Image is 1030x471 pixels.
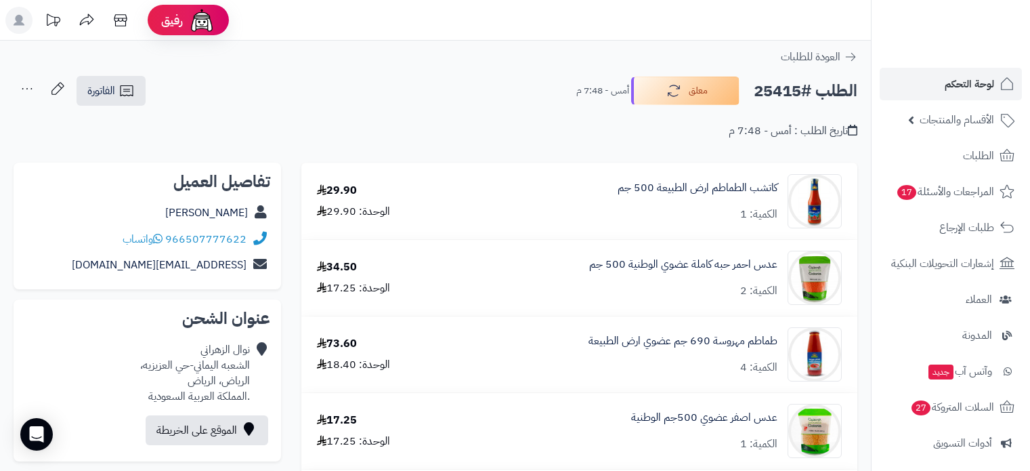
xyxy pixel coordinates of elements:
div: الوحدة: 18.40 [317,357,390,373]
img: 1690405194-6281062538258-90x90.jpg [788,251,841,305]
img: 0000653_tomato_ketchup.jpeg.320x400_q95_upscale-True-90x90.jpg [788,174,841,228]
a: الطلبات [880,140,1022,172]
a: عدس اصفر عضوي 500جم الوطنية [631,410,777,426]
a: العودة للطلبات [781,49,857,65]
a: لوحة التحكم [880,68,1022,100]
a: طماطم مهروسة 690 جم عضوي ارض الطبيعة [588,333,777,349]
span: الأقسام والمنتجات [920,110,994,129]
div: الكمية: 2 [740,283,777,299]
div: الوحدة: 17.25 [317,281,390,296]
a: المدونة [880,319,1022,352]
img: 1691940249-6281062539071-90x90.jpg [788,404,841,458]
span: طلبات الإرجاع [939,218,994,237]
div: نوال الزهراني الشعبه اليماني-حي العزيزيه، الرياض، الرياض .المملكة العربية السعودية [140,342,250,404]
span: العودة للطلبات [781,49,840,65]
a: [PERSON_NAME] [165,205,248,221]
h2: تفاصيل العميل [24,173,270,190]
a: وآتس آبجديد [880,355,1022,388]
a: العملاء [880,283,1022,316]
span: السلات المتروكة [910,398,994,417]
div: 29.90 [317,183,357,199]
span: 27 [911,401,930,415]
img: ai-face.png [188,7,215,34]
span: جديد [928,365,953,380]
span: وآتس آب [927,362,992,381]
a: واتساب [123,231,163,247]
a: [EMAIL_ADDRESS][DOMAIN_NAME] [72,257,246,273]
a: إشعارات التحويلات البنكية [880,247,1022,280]
div: الكمية: 1 [740,436,777,452]
button: معلق [631,77,739,105]
img: logo-2.png [938,38,1017,66]
div: 17.25 [317,413,357,428]
a: الموقع على الخريطة [146,415,268,445]
div: Open Intercom Messenger [20,418,53,451]
a: تحديثات المنصة [36,7,70,37]
a: عدس احمر حبه كاملة عضوي الوطنية 500 جم [589,257,777,272]
a: أدوات التسويق [880,427,1022,459]
div: الوحدة: 29.90 [317,204,390,220]
a: طلبات الإرجاع [880,211,1022,244]
div: 73.60 [317,336,357,352]
span: إشعارات التحويلات البنكية [891,254,994,273]
a: كاتشب الطماطم ارض الطبيعة 500 جم [618,180,777,196]
h2: الطلب #25415 [754,77,857,105]
span: أدوات التسويق [933,434,992,453]
span: الفاتورة [87,83,115,99]
div: الوحدة: 17.25 [317,434,390,449]
span: المدونة [962,326,992,345]
div: الكمية: 4 [740,360,777,375]
div: 34.50 [317,260,357,275]
div: الكمية: 1 [740,207,777,222]
span: رفيق [161,12,183,28]
span: المراجعات والأسئلة [896,182,994,201]
a: المراجعات والأسئلة17 [880,176,1022,208]
img: a1-90x90.jpg [788,327,841,382]
span: لوحة التحكم [945,75,994,94]
a: السلات المتروكة27 [880,391,1022,424]
span: 17 [897,185,916,200]
h2: عنوان الشحن [24,310,270,327]
small: أمس - 7:48 م [576,84,629,98]
a: الفاتورة [77,76,146,106]
div: تاريخ الطلب : أمس - 7:48 م [729,123,857,139]
span: العملاء [966,290,992,309]
a: 966507777622 [165,231,246,247]
span: الطلبات [963,146,994,165]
